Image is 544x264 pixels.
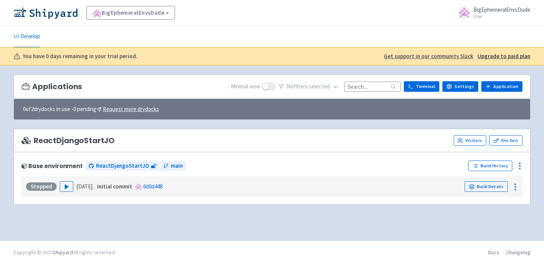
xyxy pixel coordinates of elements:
a: Develop [14,26,40,47]
u: Get support in our community Slack [384,52,473,60]
a: BigEphemeralEnvsDude User [454,7,530,19]
a: Build Details [465,181,508,192]
a: Build History [468,161,512,171]
input: Search... [344,82,401,92]
span: selected [309,83,330,90]
a: Get support in our community Slack [384,52,473,61]
a: ReactDjangoStartJO [86,161,159,171]
img: Shipyard logo [14,7,77,19]
h3: Applications [22,82,82,91]
a: Visitors [454,135,486,146]
a: Application [481,81,522,92]
span: No filter s [287,82,330,91]
a: Docs [488,249,499,256]
span: BigEphemeralEnvsDude [473,6,530,13]
span: main [171,162,183,170]
small: User [473,14,530,19]
a: Terminal [404,81,439,92]
span: 0 of 2 drydocks in use - 0 pending [23,105,159,114]
button: Play [60,181,73,192]
div: Base environment [22,163,83,169]
a: BigEphemeralEnvsDude [87,6,175,20]
span: ReactDjangoStartJO [22,136,114,145]
a: Env Vars [489,135,522,146]
div: Stopped [26,182,57,191]
span: ReactDjangoStartJO [96,162,149,170]
span: Minimal view [231,82,260,91]
div: Copyright © 2025 All rights reserved. [14,249,116,256]
u: Upgrade to paid plan [478,52,530,60]
b: You have 0 days remaining in your trial period. [23,52,138,61]
a: Changelog [506,249,530,256]
strong: Initial commit [97,183,132,190]
a: 6d0d448 [143,183,162,190]
a: Shipyard [53,249,73,256]
a: Settings [442,81,478,92]
a: main [160,161,186,171]
u: Request more drydocks [103,105,159,113]
time: [DATE] [76,183,93,190]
